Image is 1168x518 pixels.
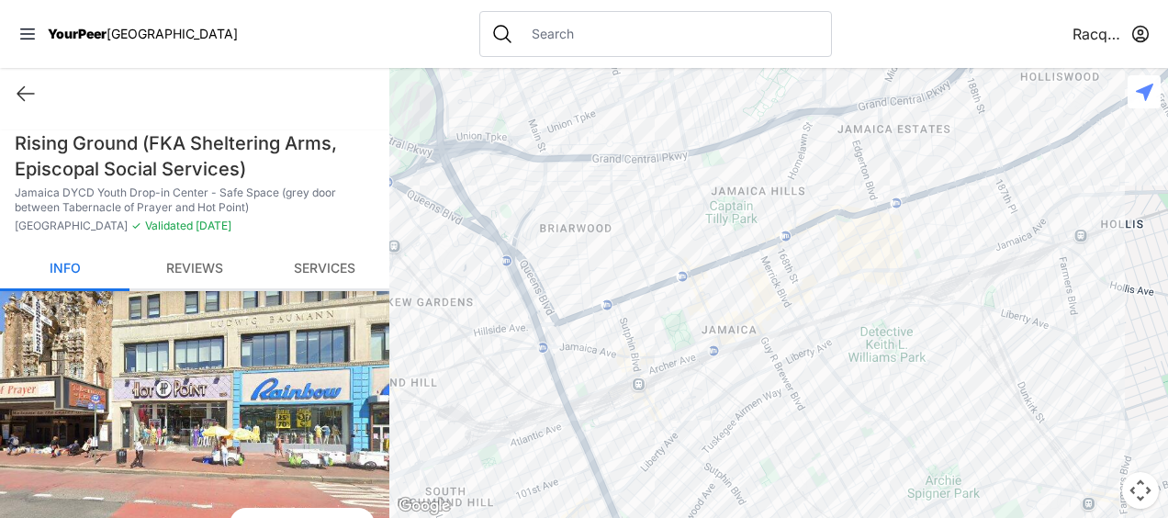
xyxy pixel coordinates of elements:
[15,186,375,215] p: Jamaica DYCD Youth Drop-in Center - Safe Space (grey door between Tabernacle of Prayer and Hot Po...
[1073,23,1124,45] span: RacquelRG
[15,219,128,233] span: [GEOGRAPHIC_DATA]
[145,219,193,232] span: Validated
[1073,23,1150,45] button: RacquelRG
[394,494,455,518] img: Google
[394,494,455,518] a: Open this area in Google Maps (opens a new window)
[193,219,231,232] span: [DATE]
[48,26,107,41] span: YourPeer
[260,248,389,291] a: Services
[1122,472,1159,509] button: Map camera controls
[48,28,238,39] a: YourPeer[GEOGRAPHIC_DATA]
[107,26,238,41] span: [GEOGRAPHIC_DATA]
[521,25,820,43] input: Search
[15,130,375,182] h1: Rising Ground (FKA Sheltering Arms, Episcopal Social Services)
[131,219,141,233] span: ✓
[129,248,259,291] a: Reviews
